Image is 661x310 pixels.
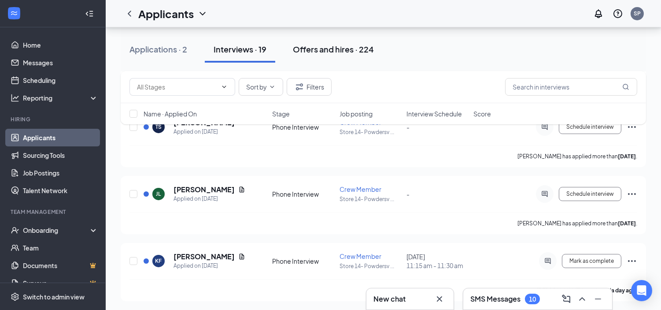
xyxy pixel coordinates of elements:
[272,190,334,198] div: Phone Interview
[611,287,636,294] b: a day ago
[174,194,245,203] div: Applied on [DATE]
[529,295,536,303] div: 10
[239,78,283,96] button: Sort byChevronDown
[593,8,604,19] svg: Notifications
[340,252,381,260] span: Crew Member
[373,294,406,304] h3: New chat
[23,129,98,146] a: Applicants
[137,82,217,92] input: All Stages
[138,6,194,21] h1: Applicants
[622,83,629,90] svg: MagnifyingGlass
[23,36,98,54] a: Home
[505,78,637,96] input: Search in interviews
[23,274,98,292] a: SurveysCrown
[272,109,290,118] span: Stage
[559,187,621,201] button: Schedule interview
[618,153,636,160] b: [DATE]
[627,256,637,266] svg: Ellipses
[577,294,587,304] svg: ChevronUp
[23,146,98,164] a: Sourcing Tools
[543,258,553,265] svg: ActiveChat
[618,220,636,227] b: [DATE]
[174,261,245,270] div: Applied on [DATE]
[11,226,19,235] svg: UserCheck
[272,257,334,265] div: Phone Interview
[238,186,245,193] svg: Document
[561,294,572,304] svg: ComposeMessage
[10,9,18,18] svg: WorkstreamLogo
[214,44,266,55] div: Interviews · 19
[340,109,373,118] span: Job posting
[23,257,98,274] a: DocumentsCrown
[174,185,235,194] h5: [PERSON_NAME]
[432,292,447,306] button: Cross
[11,116,96,123] div: Hiring
[129,44,187,55] div: Applications · 2
[434,294,445,304] svg: Cross
[517,220,637,227] p: [PERSON_NAME] has applied more than .
[23,54,98,71] a: Messages
[406,190,410,198] span: -
[559,292,573,306] button: ComposeMessage
[124,8,135,19] svg: ChevronLeft
[246,84,267,90] span: Sort by
[155,257,162,265] div: KF
[569,258,614,264] span: Mark as complete
[406,252,468,270] div: [DATE]
[593,294,603,304] svg: Minimize
[627,189,637,199] svg: Ellipses
[23,164,98,182] a: Job Postings
[23,239,98,257] a: Team
[406,261,468,270] span: 11:15 am - 11:30 am
[238,253,245,260] svg: Document
[631,280,652,301] div: Open Intercom Messenger
[566,191,614,197] span: Schedule interview
[144,109,197,118] span: Name · Applied On
[174,252,235,261] h5: [PERSON_NAME]
[293,44,374,55] div: Offers and hires · 224
[473,109,491,118] span: Score
[23,292,85,301] div: Switch to admin view
[221,83,228,90] svg: ChevronDown
[539,190,550,198] svg: ActiveChat
[23,71,98,89] a: Scheduling
[517,153,637,160] p: [PERSON_NAME] has applied more than .
[11,93,19,102] svg: Analysis
[23,182,98,199] a: Talent Network
[575,292,589,306] button: ChevronUp
[470,294,521,304] h3: SMS Messages
[340,195,401,203] p: Store 14- Powdersv ...
[562,254,621,268] button: Mark as complete
[11,208,96,216] div: Team Management
[287,78,332,96] button: Filter Filters
[340,185,381,193] span: Crew Member
[23,226,91,235] div: Onboarding
[11,292,19,301] svg: Settings
[269,83,276,90] svg: ChevronDown
[294,82,305,92] svg: Filter
[613,8,623,19] svg: QuestionInfo
[634,10,641,17] div: SP
[85,9,94,18] svg: Collapse
[591,292,605,306] button: Minimize
[197,8,208,19] svg: ChevronDown
[340,262,401,270] p: Store 14- Powdersv ...
[23,93,99,102] div: Reporting
[406,109,462,118] span: Interview Schedule
[537,287,637,294] p: [PERSON_NAME] interviewed .
[156,190,161,198] div: JL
